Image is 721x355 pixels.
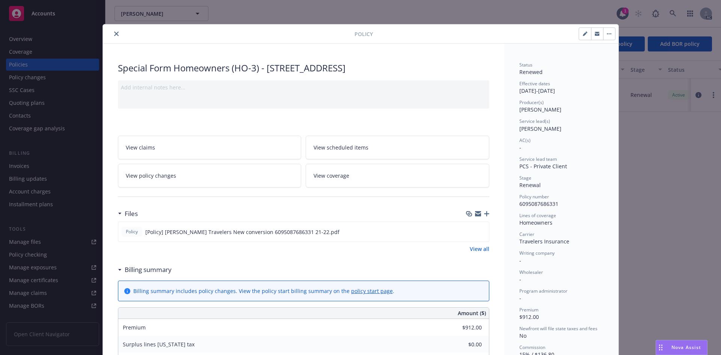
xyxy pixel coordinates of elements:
[519,137,531,144] span: AC(s)
[125,265,172,275] h3: Billing summary
[467,228,473,236] button: download file
[126,144,155,151] span: View claims
[519,325,597,332] span: Newfront will file state taxes and fees
[145,228,339,236] span: [Policy] [PERSON_NAME] Travelers New conversion 6095087686331 21-22.pdf
[519,295,521,302] span: -
[479,228,486,236] button: preview file
[519,106,561,113] span: [PERSON_NAME]
[671,344,701,350] span: Nova Assist
[519,219,603,227] div: Homeowners
[125,209,138,219] h3: Files
[519,313,539,320] span: $912.00
[306,164,489,187] a: View coverage
[519,250,555,256] span: Writing company
[519,212,556,219] span: Lines of coverage
[519,276,521,283] span: -
[519,231,534,237] span: Carrier
[519,193,549,200] span: Policy number
[306,136,489,159] a: View scheduled items
[314,144,368,151] span: View scheduled items
[519,99,544,106] span: Producer(s)
[519,332,526,339] span: No
[519,307,538,313] span: Premium
[519,62,532,68] span: Status
[314,172,349,180] span: View coverage
[519,118,550,124] span: Service lead(s)
[519,181,541,189] span: Renewal
[458,309,486,317] span: Amount ($)
[519,163,567,170] span: PCS - Private Client
[133,287,394,295] div: Billing summary includes policy changes. View the policy start billing summary on the .
[519,156,557,162] span: Service lead team
[519,80,603,95] div: [DATE] - [DATE]
[123,341,195,348] span: Surplus lines [US_STATE] tax
[121,83,486,91] div: Add internal notes here...
[519,144,521,151] span: -
[118,209,138,219] div: Files
[118,136,302,159] a: View claims
[126,172,176,180] span: View policy changes
[656,340,665,355] div: Drag to move
[656,340,707,355] button: Nova Assist
[124,228,139,235] span: Policy
[519,288,567,294] span: Program administrator
[118,164,302,187] a: View policy changes
[519,125,561,132] span: [PERSON_NAME]
[354,30,373,38] span: Policy
[519,344,545,350] span: Commission
[123,324,146,331] span: Premium
[118,265,172,275] div: Billing summary
[519,80,550,87] span: Effective dates
[112,29,121,38] button: close
[519,238,569,245] span: Travelers Insurance
[519,175,531,181] span: Stage
[519,68,543,76] span: Renewed
[519,200,558,207] span: 6095087686331
[470,245,489,253] a: View all
[437,339,486,350] input: 0.00
[519,257,521,264] span: -
[351,287,393,295] a: policy start page
[437,322,486,333] input: 0.00
[519,269,543,275] span: Wholesaler
[118,62,489,74] div: Special Form Homeowners (HO-3) - [STREET_ADDRESS]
